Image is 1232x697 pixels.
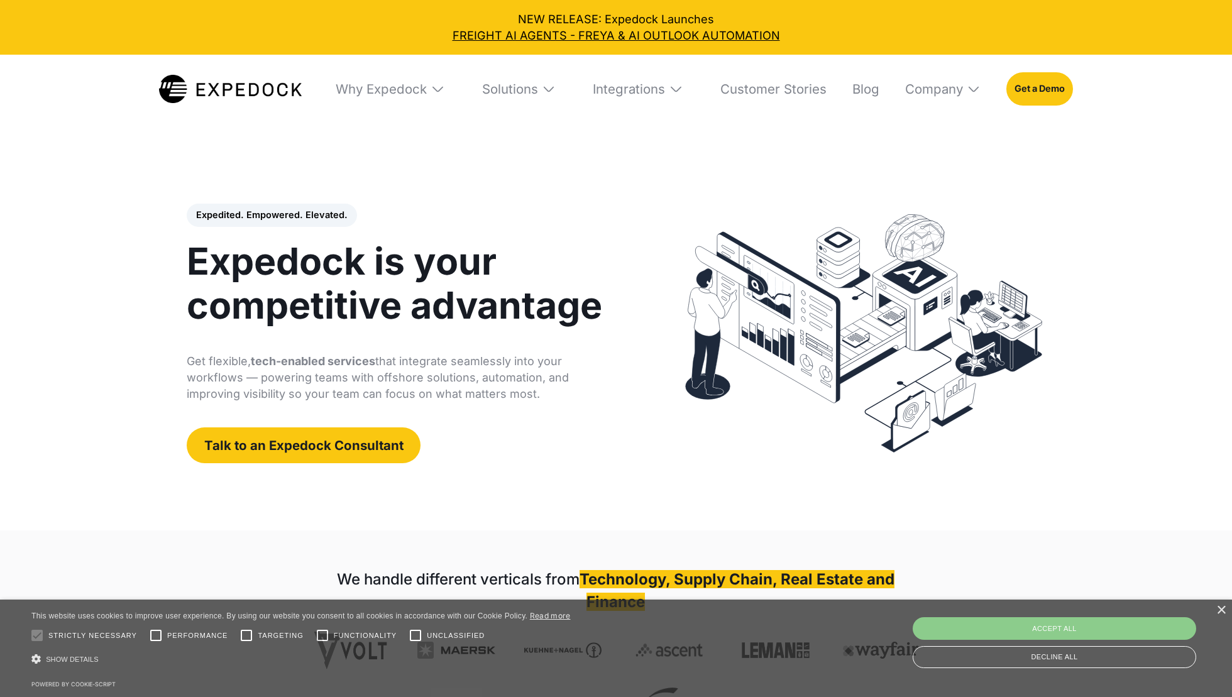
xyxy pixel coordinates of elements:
[470,55,567,123] div: Solutions
[11,28,1221,43] a: FREIGHT AI AGENTS - FREYA & AI OUTLOOK AUTOMATION
[187,239,622,329] h1: Expedock is your competitive advantage
[427,630,485,641] span: Unclassified
[31,650,571,670] div: Show details
[482,81,538,97] div: Solutions
[167,630,228,641] span: Performance
[593,81,665,97] div: Integrations
[709,55,827,123] a: Customer Stories
[1006,72,1072,106] a: Get a Demo
[31,681,116,688] a: Powered by cookie-script
[913,646,1196,668] div: Decline all
[530,611,571,620] a: Read more
[11,11,1221,43] div: NEW RELEASE: Expedock Launches
[31,612,527,620] span: This website uses cookies to improve user experience. By using our website you consent to all coo...
[841,55,879,123] a: Blog
[913,617,1196,640] div: Accept all
[905,81,963,97] div: Company
[894,55,993,123] div: Company
[187,353,622,402] p: Get flexible, that integrate seamlessly into your workflows — powering teams with offshore soluti...
[580,570,894,611] strong: Technology, Supply Chain, Real Estate and Finance
[334,630,397,641] span: Functionality
[258,630,303,641] span: Targeting
[581,55,695,123] div: Integrations
[187,427,421,463] a: Talk to an Expedock Consultant
[48,630,137,641] span: Strictly necessary
[337,570,580,588] strong: We handle different verticals from
[336,81,427,97] div: Why Expedock
[251,354,375,368] strong: tech-enabled services
[1016,561,1232,697] iframe: Chat Widget
[46,656,99,663] span: Show details
[324,55,456,123] div: Why Expedock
